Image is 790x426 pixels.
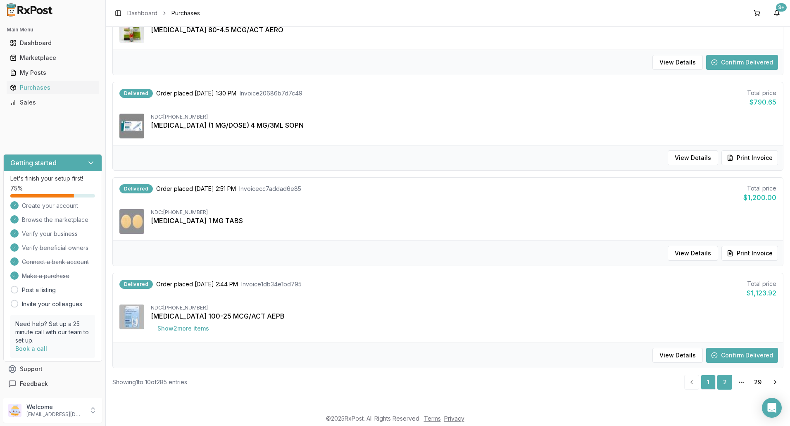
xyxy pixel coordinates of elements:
button: Marketplace [3,51,102,64]
div: NDC: [PHONE_NUMBER] [151,114,776,120]
span: Browse the marketplace [22,216,88,224]
span: Feedback [20,380,48,388]
span: Create your account [22,202,78,210]
div: $790.65 [747,97,776,107]
a: 2 [717,375,732,390]
button: Show2more items [151,321,216,336]
a: Purchases [7,80,99,95]
p: Need help? Set up a 25 minute call with our team to set up. [15,320,90,345]
div: Total price [743,184,776,193]
img: User avatar [8,404,21,417]
div: Purchases [10,83,95,92]
div: My Posts [10,69,95,77]
button: Print Invoice [721,246,778,261]
h2: Main Menu [7,26,99,33]
a: Go to next page [767,375,783,390]
button: Confirm Delivered [706,348,778,363]
div: [MEDICAL_DATA] (1 MG/DOSE) 4 MG/3ML SOPN [151,120,776,130]
div: Marketplace [10,54,95,62]
a: Dashboard [127,9,157,17]
p: Welcome [26,403,84,411]
a: 29 [750,375,765,390]
button: Feedback [3,376,102,391]
div: NDC: [PHONE_NUMBER] [151,305,776,311]
a: Marketplace [7,50,99,65]
img: RxPost Logo [3,3,56,17]
button: Support [3,362,102,376]
nav: pagination [684,375,783,390]
span: Make a purchase [22,272,69,280]
img: Ozempic (1 MG/DOSE) 4 MG/3ML SOPN [119,114,144,138]
span: Order placed [DATE] 2:51 PM [156,185,236,193]
img: Symbicort 80-4.5 MCG/ACT AERO [119,18,144,43]
div: $1,123.92 [747,288,776,298]
button: 9+ [770,7,783,20]
button: View Details [652,55,703,70]
span: 75 % [10,184,23,193]
span: Invoice 1db34e1bd795 [241,280,302,288]
span: Order placed [DATE] 2:44 PM [156,280,238,288]
div: Open Intercom Messenger [762,398,782,418]
div: NDC: [PHONE_NUMBER] [151,209,776,216]
a: Invite your colleagues [22,300,82,308]
button: View Details [652,348,703,363]
div: 9+ [776,3,787,12]
button: My Posts [3,66,102,79]
a: Sales [7,95,99,110]
div: Delivered [119,184,153,193]
span: Connect a bank account [22,258,89,266]
a: Terms [424,415,441,422]
div: $1,200.00 [743,193,776,202]
a: My Posts [7,65,99,80]
span: Purchases [171,9,200,17]
span: Order placed [DATE] 1:30 PM [156,89,236,98]
nav: breadcrumb [127,9,200,17]
h3: Getting started [10,158,57,168]
span: Verify beneficial owners [22,244,88,252]
a: Post a listing [22,286,56,294]
div: Delivered [119,280,153,289]
button: Sales [3,96,102,109]
div: Total price [747,280,776,288]
span: Invoice 20686b7d7c49 [240,89,302,98]
div: Sales [10,98,95,107]
a: 1 [701,375,716,390]
div: Delivered [119,89,153,98]
img: Breo Ellipta 100-25 MCG/ACT AEPB [119,305,144,329]
p: [EMAIL_ADDRESS][DOMAIN_NAME] [26,411,84,418]
button: View Details [668,150,718,165]
div: [MEDICAL_DATA] 100-25 MCG/ACT AEPB [151,311,776,321]
span: Invoice cc7addad6e85 [239,185,301,193]
button: Dashboard [3,36,102,50]
div: [MEDICAL_DATA] 80-4.5 MCG/ACT AERO [151,25,776,35]
button: Print Invoice [721,150,778,165]
a: Privacy [444,415,464,422]
button: Purchases [3,81,102,94]
div: Total price [747,89,776,97]
a: Dashboard [7,36,99,50]
p: Let's finish your setup first! [10,174,95,183]
button: Confirm Delivered [706,55,778,70]
div: Showing 1 to 10 of 285 entries [112,378,187,386]
span: Verify your business [22,230,78,238]
a: Book a call [15,345,47,352]
div: Dashboard [10,39,95,47]
button: View Details [668,246,718,261]
img: Rexulti 1 MG TABS [119,209,144,234]
div: [MEDICAL_DATA] 1 MG TABS [151,216,776,226]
